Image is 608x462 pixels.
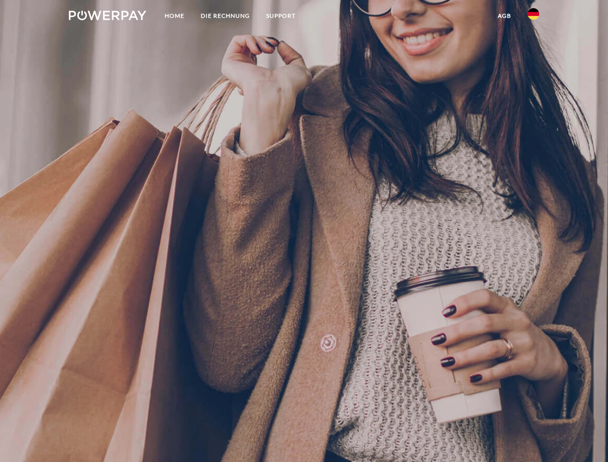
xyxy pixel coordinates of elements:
[490,7,519,25] a: agb
[69,11,146,20] img: logo-powerpay-white.svg
[528,8,539,20] img: de
[258,7,304,25] a: SUPPORT
[156,7,193,25] a: Home
[193,7,258,25] a: DIE RECHNUNG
